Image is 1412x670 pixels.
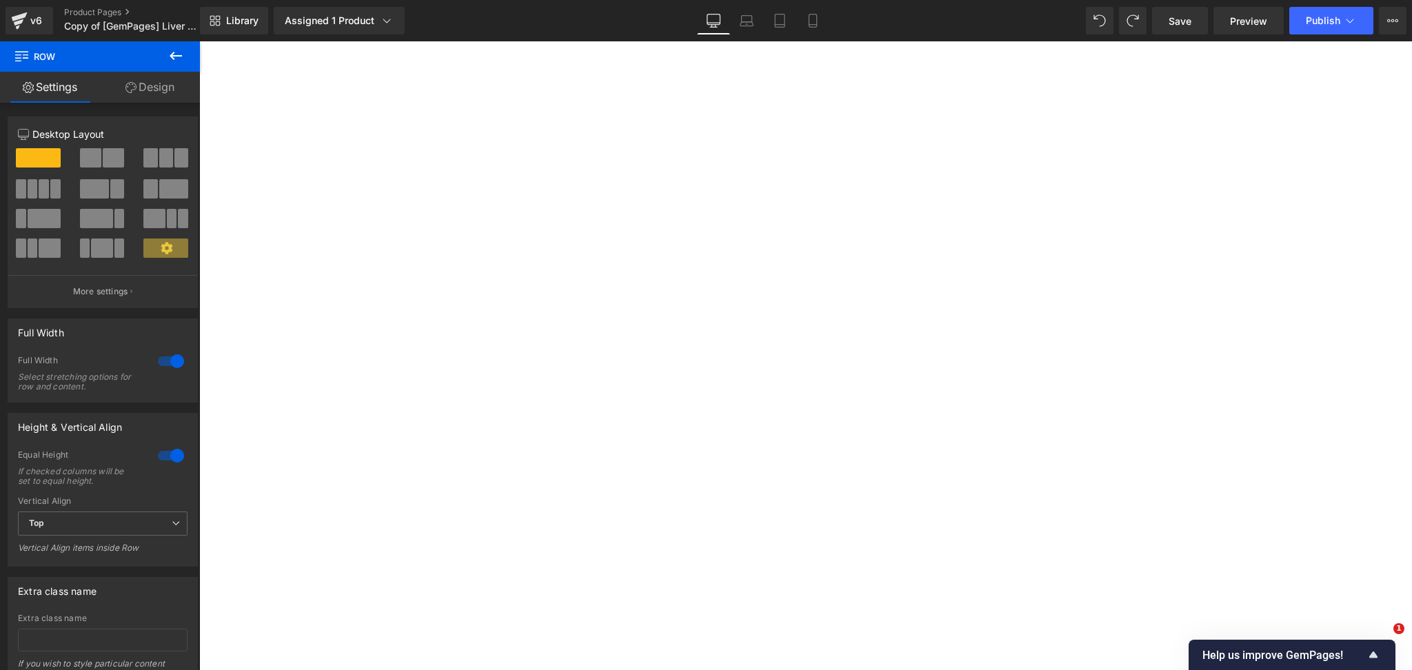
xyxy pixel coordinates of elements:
[18,496,188,506] div: Vertical Align
[18,542,188,562] div: Vertical Align items inside Row
[1086,7,1113,34] button: Undo
[730,7,763,34] a: Laptop
[1393,623,1404,634] span: 1
[763,7,796,34] a: Tablet
[200,7,268,34] a: New Library
[18,127,188,141] p: Desktop Layout
[100,72,200,103] a: Design
[18,414,122,433] div: Height & Vertical Align
[8,275,197,307] button: More settings
[18,578,97,597] div: Extra class name
[29,518,44,528] b: Top
[18,467,142,486] div: If checked columns will be set to equal height.
[1365,623,1398,656] iframe: Intercom live chat
[64,7,223,18] a: Product Pages
[64,21,196,32] span: Copy of [GemPages] Liver Guard
[1379,7,1406,34] button: More
[73,285,128,298] p: More settings
[18,613,188,623] div: Extra class name
[697,7,730,34] a: Desktop
[226,14,259,27] span: Library
[1289,7,1373,34] button: Publish
[14,41,152,72] span: Row
[1230,14,1267,28] span: Preview
[796,7,829,34] a: Mobile
[1202,649,1365,662] span: Help us improve GemPages!
[1202,647,1382,663] button: Show survey - Help us improve GemPages!
[18,355,144,369] div: Full Width
[18,449,144,464] div: Equal Height
[1119,7,1147,34] button: Redo
[285,14,394,28] div: Assigned 1 Product
[1306,15,1340,26] span: Publish
[1169,14,1191,28] span: Save
[18,372,142,392] div: Select stretching options for row and content.
[18,319,64,338] div: Full Width
[6,7,53,34] a: v6
[1213,7,1284,34] a: Preview
[28,12,45,30] div: v6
